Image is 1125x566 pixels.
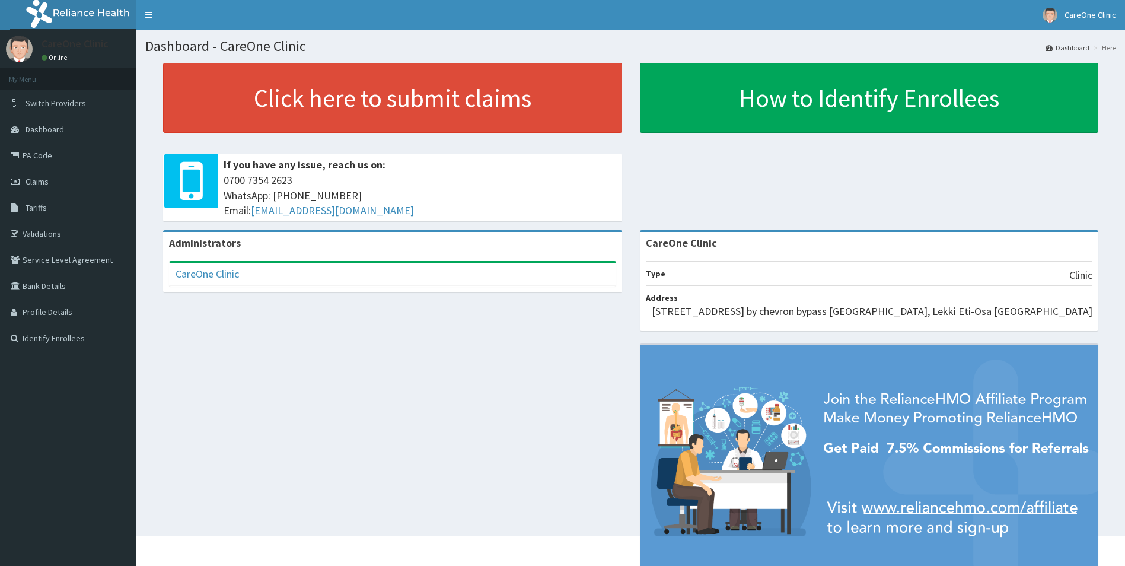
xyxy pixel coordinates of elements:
b: If you have any issue, reach us on: [224,158,385,171]
span: CareOne Clinic [1065,9,1116,20]
li: Here [1091,43,1116,53]
b: Administrators [169,236,241,250]
p: Clinic [1069,268,1092,283]
h1: Dashboard - CareOne Clinic [145,39,1116,54]
span: Tariffs [26,202,47,213]
b: Type [646,268,665,279]
span: Dashboard [26,124,64,135]
img: User Image [1043,8,1057,23]
a: [EMAIL_ADDRESS][DOMAIN_NAME] [251,203,414,217]
span: Claims [26,176,49,187]
span: Switch Providers [26,98,86,109]
img: User Image [6,36,33,62]
a: Dashboard [1046,43,1089,53]
a: CareOne Clinic [176,267,239,281]
a: Click here to submit claims [163,63,622,133]
p: CareOne Clinic [42,39,109,49]
a: How to Identify Enrollees [640,63,1099,133]
strong: CareOne Clinic [646,236,717,250]
p: [STREET_ADDRESS] by chevron bypass [GEOGRAPHIC_DATA], Lekki Eti-Osa [GEOGRAPHIC_DATA] [652,304,1092,319]
span: 0700 7354 2623 WhatsApp: [PHONE_NUMBER] Email: [224,173,616,218]
b: Address [646,292,678,303]
a: Online [42,53,70,62]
